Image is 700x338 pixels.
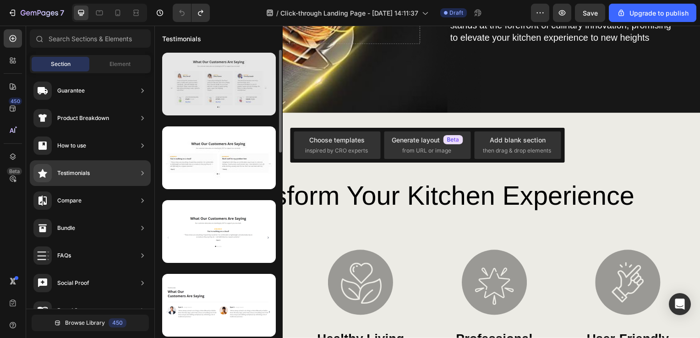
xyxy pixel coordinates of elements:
[60,7,64,18] p: 7
[402,147,451,155] span: from URL or image
[490,135,546,145] div: Add blank section
[617,8,689,18] div: Upgrade to publish
[57,114,109,123] div: Product Breakdown
[51,60,71,68] span: Section
[57,251,71,260] div: FAQs
[309,135,365,145] div: Choose templates
[57,86,85,95] div: Guarantee
[30,29,151,48] input: Search Sections & Elements
[449,9,463,17] span: Draft
[309,226,375,292] img: gempages_512424047775057032-7781d71c-957b-4c66-9707-89348d32c3de.svg
[173,4,210,22] div: Undo/Redo
[4,4,68,22] button: 7
[276,8,279,18] span: /
[57,224,75,233] div: Bundle
[444,226,510,292] img: gempages_512424047775057032-74ec6065-d680-4e27-a164-ba0ba5ab9126.svg
[65,319,105,327] span: Browse Library
[109,318,126,327] div: 450
[413,307,541,325] h3: user-friendly
[57,278,89,288] div: Social Proof
[57,196,82,205] div: Compare
[9,307,137,325] h3: time-saving
[32,315,149,331] button: Browse Library450
[305,147,368,155] span: inspired by CRO experts
[57,169,90,178] div: Testimonials
[609,4,696,22] button: Upgrade to publish
[583,9,598,17] span: Save
[154,26,700,338] iframe: Design area
[109,60,131,68] span: Element
[144,307,272,325] h3: healthy living
[7,168,22,175] div: Beta
[57,306,88,315] div: Brand Story
[575,4,605,22] button: Save
[9,98,22,105] div: 450
[669,293,691,315] div: Open Intercom Messenger
[280,8,418,18] span: Click-through Landing Page - [DATE] 14:11:37
[175,226,241,292] img: gempages_512424047775057032-c8b5a06c-3a3c-4e00-b480-83db7551aab7.svg
[392,135,463,145] div: Generate layout
[57,141,86,150] div: How to use
[483,147,551,155] span: then drag & drop elements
